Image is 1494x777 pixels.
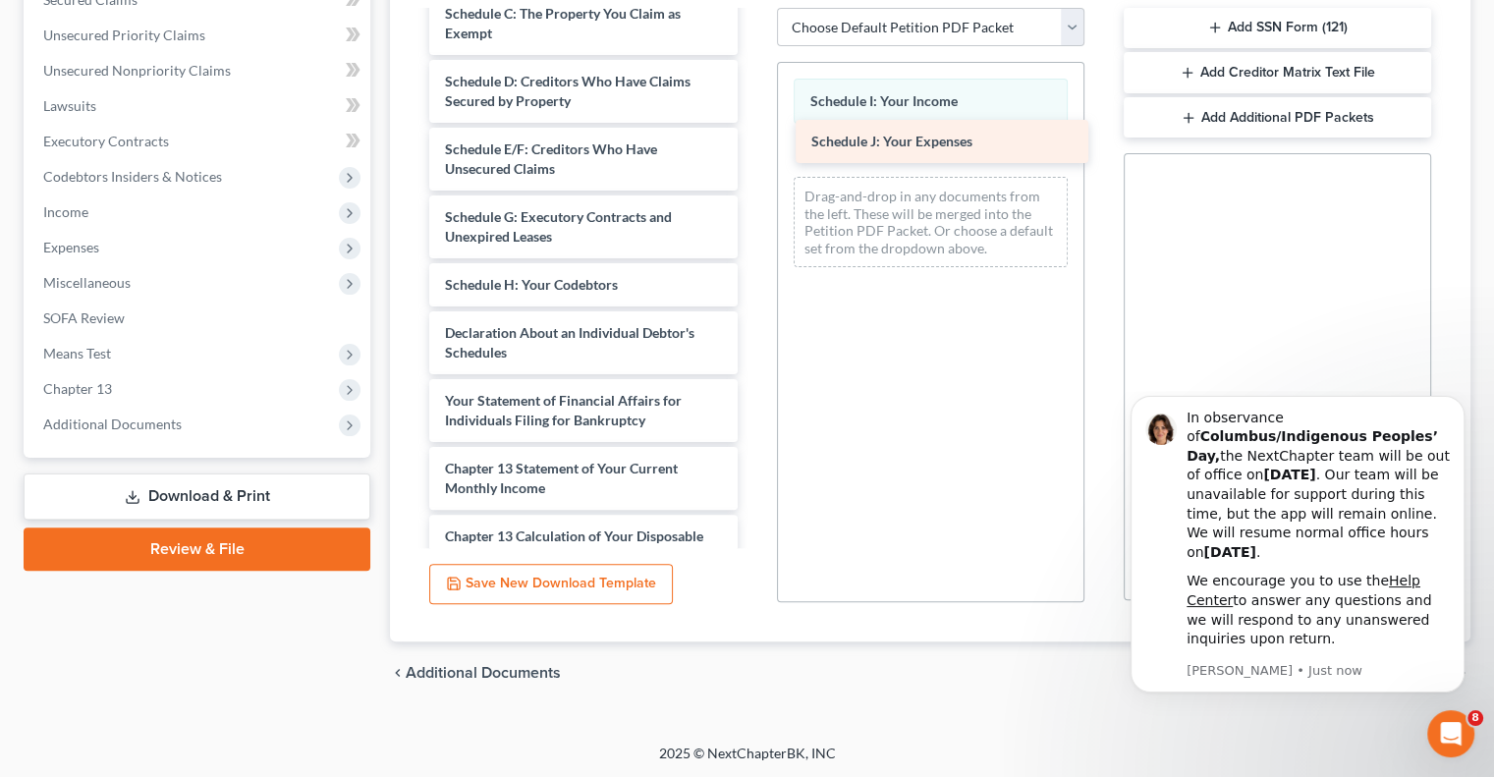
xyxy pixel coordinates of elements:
[28,18,370,53] a: Unsecured Priority Claims
[43,345,111,361] span: Means Test
[43,133,169,149] span: Executory Contracts
[43,239,99,255] span: Expenses
[811,133,972,149] span: Schedule J: Your Expenses
[43,168,222,185] span: Codebtors Insiders & Notices
[43,274,131,291] span: Miscellaneous
[24,473,370,520] a: Download & Print
[28,88,370,124] a: Lawsuits
[43,203,88,220] span: Income
[429,564,673,605] button: Save New Download Template
[1124,97,1431,139] button: Add Additional PDF Packets
[43,97,96,114] span: Lawsuits
[445,5,681,41] span: Schedule C: The Property You Claim as Exempt
[24,527,370,571] a: Review & File
[445,140,657,177] span: Schedule E/F: Creditors Who Have Unsecured Claims
[1427,710,1474,757] iframe: Intercom live chat
[28,124,370,159] a: Executory Contracts
[1124,52,1431,93] button: Add Creditor Matrix Text File
[810,92,958,109] span: Schedule I: Your Income
[28,53,370,88] a: Unsecured Nonpriority Claims
[445,73,691,109] span: Schedule D: Creditors Who Have Claims Secured by Property
[445,276,618,293] span: Schedule H: Your Codebtors
[1101,391,1494,767] iframe: Intercom notifications message
[406,665,561,681] span: Additional Documents
[445,208,672,245] span: Schedule G: Executory Contracts and Unexpired Leases
[390,665,406,681] i: chevron_left
[43,380,112,397] span: Chapter 13
[390,665,561,681] a: chevron_left Additional Documents
[28,301,370,336] a: SOFA Review
[794,177,1068,267] div: Drag-and-drop in any documents from the left. These will be merged into the Petition PDF Packet. ...
[445,392,682,428] span: Your Statement of Financial Affairs for Individuals Filing for Bankruptcy
[1467,710,1483,726] span: 8
[445,324,694,361] span: Declaration About an Individual Debtor's Schedules
[43,416,182,432] span: Additional Documents
[1124,8,1431,49] button: Add SSN Form (121)
[445,460,678,496] span: Chapter 13 Statement of Your Current Monthly Income
[43,309,125,326] span: SOFA Review
[445,527,703,564] span: Chapter 13 Calculation of Your Disposable Income
[43,62,231,79] span: Unsecured Nonpriority Claims
[43,27,205,43] span: Unsecured Priority Claims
